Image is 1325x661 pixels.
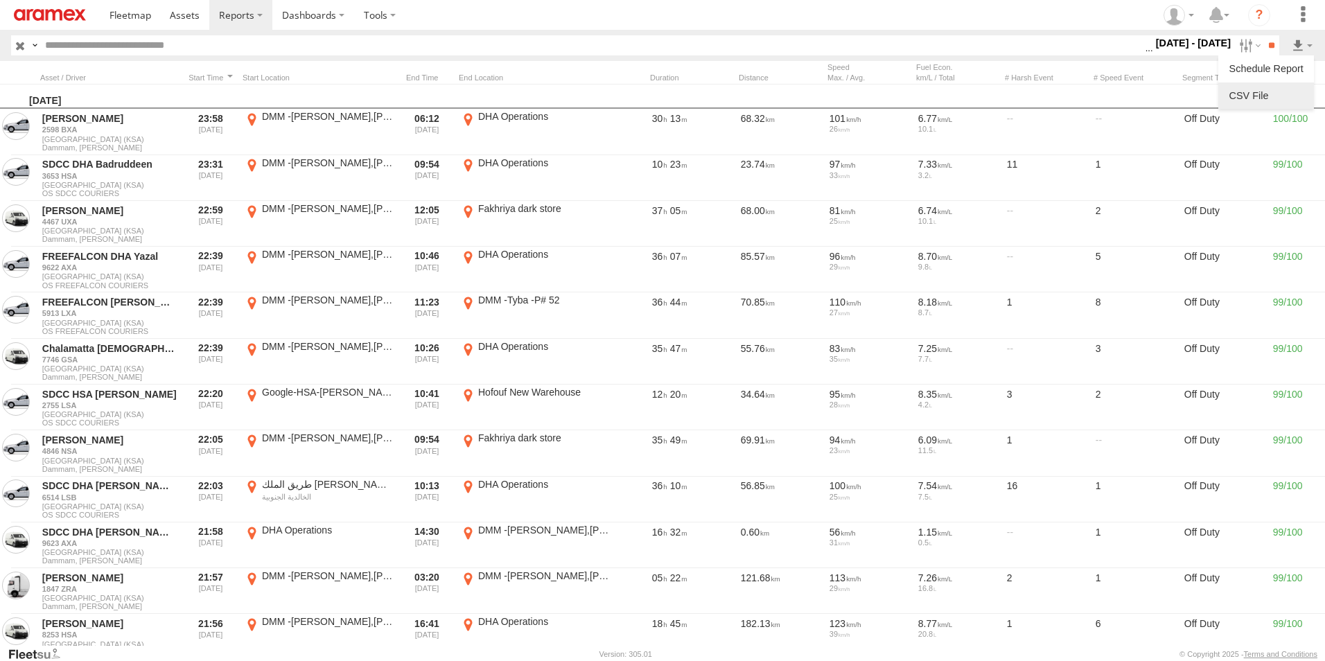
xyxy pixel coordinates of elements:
[918,584,997,592] div: 16.8
[670,527,687,538] span: 32
[42,602,177,610] span: Filter Results to this Group
[401,570,453,612] div: Exited after selected date range
[459,478,611,521] label: Click to View Event Location
[42,479,177,492] a: SDCC DHA [PERSON_NAME]
[830,479,909,492] div: 100
[42,640,177,649] span: [GEOGRAPHIC_DATA] (KSA)
[42,250,177,263] a: FREEFALCON DHA Yazal
[243,386,395,429] label: Click to View Event Location
[42,171,177,181] a: 3653 HSA
[478,570,609,582] div: DMM -[PERSON_NAME],[PERSON_NAME],Nawras -P# 68
[42,556,177,565] span: Filter Results to this Group
[670,480,687,491] span: 10
[478,294,609,306] div: DMM -Tyba -P# 52
[184,386,237,429] div: Entered prior to selected date range
[42,511,177,519] span: Filter Results to this Group
[8,647,71,661] a: Visit our Website
[262,492,393,502] div: الخالدية الجنوبية
[1179,650,1317,658] div: © Copyright 2025 -
[262,615,393,628] div: DMM -[PERSON_NAME],[PERSON_NAME],Nawras -P# 68
[262,202,393,215] div: DMM -[PERSON_NAME],[PERSON_NAME],Nawras -P# 68
[262,386,393,398] div: Google-HSA-[PERSON_NAME]-Gassaniya 1
[184,340,237,383] div: Entered prior to selected date range
[42,502,177,511] span: [GEOGRAPHIC_DATA] (KSA)
[262,157,393,169] div: DMM -[PERSON_NAME],[PERSON_NAME],Nawras -P# 68
[262,248,393,261] div: DMM -[PERSON_NAME],[PERSON_NAME],Nawras -P# 68
[1234,35,1263,55] label: Search Filter Options
[243,478,395,521] label: Click to View Event Location
[42,446,177,456] a: 4846 NSA
[2,296,30,324] a: View Asset in Asset Management
[918,308,997,317] div: 8.7
[459,294,611,337] label: Click to View Event Location
[42,617,177,630] a: [PERSON_NAME]
[830,572,909,584] div: 113
[830,263,909,271] div: 29
[459,432,611,475] label: Click to View Event Location
[1094,615,1177,658] div: 6
[670,618,687,629] span: 45
[2,204,30,232] a: View Asset in Asset Management
[918,125,997,133] div: 10.1
[652,572,667,583] span: 05
[459,524,611,567] label: Click to View Event Location
[1005,386,1088,429] div: 3
[459,157,611,200] label: Click to View Event Location
[2,526,30,554] a: View Asset in Asset Management
[739,73,822,82] div: Click to Sort
[918,446,997,455] div: 11.5
[262,524,393,536] div: DHA Operations
[459,570,611,612] label: Click to View Event Location
[262,340,393,353] div: DMM -[PERSON_NAME],[PERSON_NAME],Nawras -P# 68
[14,9,86,21] img: aramex-logo.svg
[1182,524,1265,567] div: Off Duty
[243,432,395,475] label: Click to View Event Location
[1094,478,1177,521] div: 1
[830,296,909,308] div: 110
[1182,157,1265,200] div: Off Duty
[2,617,30,645] a: View Asset in Asset Management
[739,615,822,658] div: 182.13
[652,113,667,124] span: 30
[42,342,177,355] a: Chalamatta [DEMOGRAPHIC_DATA]
[739,570,822,612] div: 121.68
[42,400,177,410] a: 2755 LSA
[1182,294,1265,337] div: Off Duty
[670,159,687,170] span: 23
[42,572,177,584] a: [PERSON_NAME]
[42,584,177,594] a: 1847 ZRA
[478,615,609,628] div: DHA Operations
[1182,570,1265,612] div: Off Duty
[1182,248,1265,291] div: Off Duty
[830,250,909,263] div: 96
[1005,570,1088,612] div: 2
[401,202,453,245] div: Exited after selected date range
[42,204,177,217] a: [PERSON_NAME]
[670,297,687,308] span: 44
[42,158,177,170] a: SDCC DHA Badruddeen
[243,294,395,337] label: Click to View Event Location
[459,248,611,291] label: Click to View Event Location
[42,493,177,502] a: 6514 LSB
[1005,615,1088,658] div: 1
[739,432,822,475] div: 69.91
[42,263,177,272] a: 9622 AXA
[670,251,687,262] span: 07
[739,248,822,291] div: 85.57
[42,388,177,400] a: SDCC HSA [PERSON_NAME]
[29,35,40,55] label: Search Query
[918,400,997,409] div: 4.2
[42,135,177,143] span: [GEOGRAPHIC_DATA] (KSA)
[184,157,237,200] div: Entered prior to selected date range
[42,319,177,327] span: [GEOGRAPHIC_DATA] (KSA)
[42,308,177,318] a: 5913 LXA
[401,157,453,200] div: Exited after selected date range
[2,434,30,461] a: View Asset in Asset Management
[459,110,611,153] label: Click to View Event Location
[459,615,611,658] label: Click to View Event Location
[670,113,687,124] span: 13
[739,340,822,383] div: 55.76
[739,202,822,245] div: 68.00
[42,217,177,227] a: 4467 UXA
[2,250,30,278] a: View Asset in Asset Management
